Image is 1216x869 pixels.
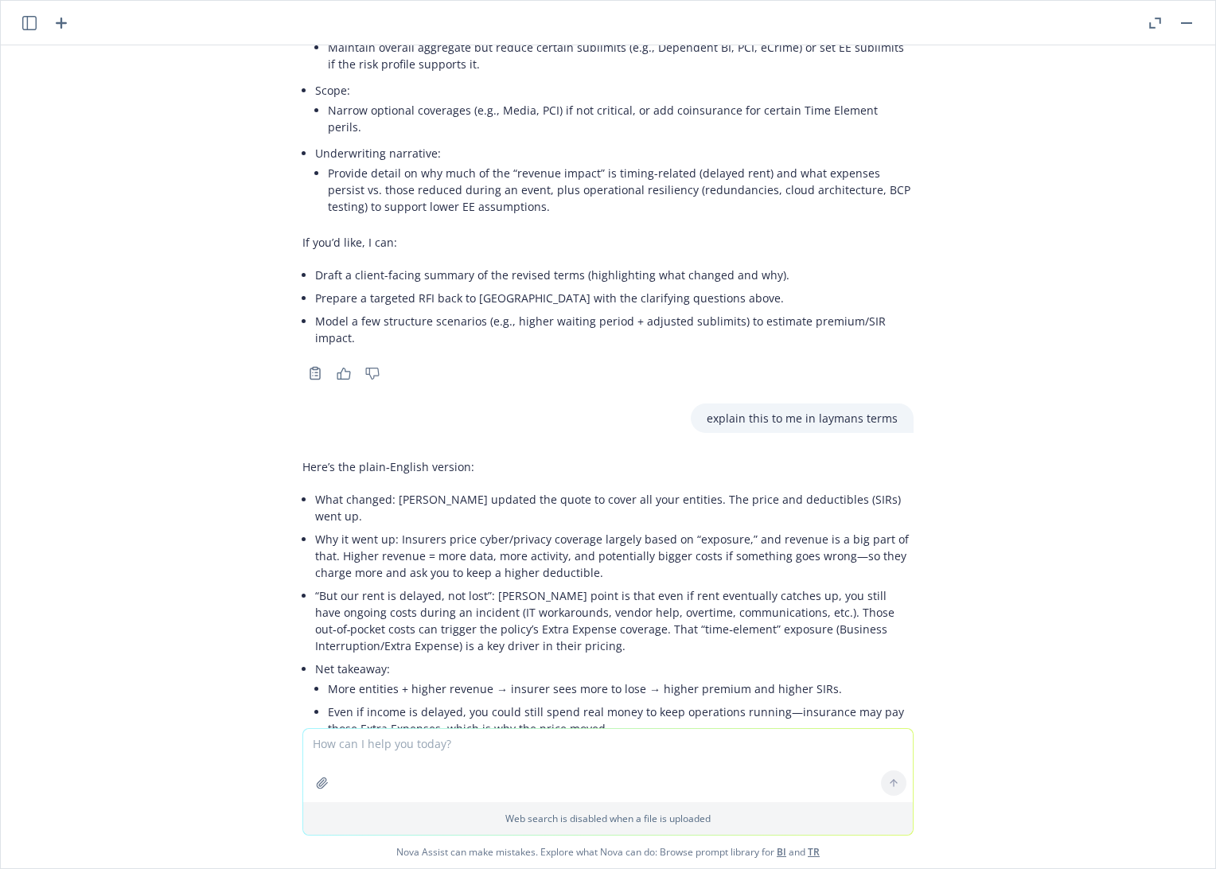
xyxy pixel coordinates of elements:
li: Narrow optional coverages (e.g., Media, PCI) if not critical, or add coinsurance for certain Time... [328,99,914,138]
li: Maintain overall aggregate but reduce certain sublimits (e.g., Dependent BI, PCI, eCrime) or set ... [328,36,914,76]
li: Provide detail on why much of the “revenue impact” is timing-related (delayed rent) and what expe... [328,162,914,218]
p: Here’s the plain‑English version: [302,458,914,475]
li: Model a few structure scenarios (e.g., higher waiting period + adjusted sublimits) to estimate pr... [315,310,914,349]
p: Why it went up: Insurers price cyber/privacy coverage largely based on “exposure,” and revenue is... [315,531,914,581]
a: BI [777,845,786,859]
li: Draft a client-facing summary of the revised terms (highlighting what changed and why). [315,263,914,286]
p: explain this to me in laymans terms [707,410,898,427]
p: What changed: [PERSON_NAME] updated the quote to cover all your entities. The price and deductibl... [315,491,914,524]
li: Scope: [315,79,914,142]
li: Underwriting narrative: [315,142,914,221]
li: Even if income is delayed, you could still spend real money to keep operations running—insurance ... [328,700,914,740]
p: If you’d like, I can: [302,234,914,251]
span: Nova Assist can make mistakes. Explore what Nova can do: Browse prompt library for and [7,836,1209,868]
button: Thumbs down [360,362,385,384]
svg: Copy to clipboard [308,366,322,380]
li: More entities + higher revenue → insurer sees more to lose → higher premium and higher SIRs. [328,677,914,700]
p: “But our rent is delayed, not lost”: [PERSON_NAME] point is that even if rent eventually catches ... [315,587,914,654]
p: Net takeaway: [315,661,914,677]
li: Limits/sublimits: [315,16,914,79]
p: Web search is disabled when a file is uploaded [313,812,903,825]
a: TR [808,845,820,859]
li: Prepare a targeted RFI back to [GEOGRAPHIC_DATA] with the clarifying questions above. [315,286,914,310]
